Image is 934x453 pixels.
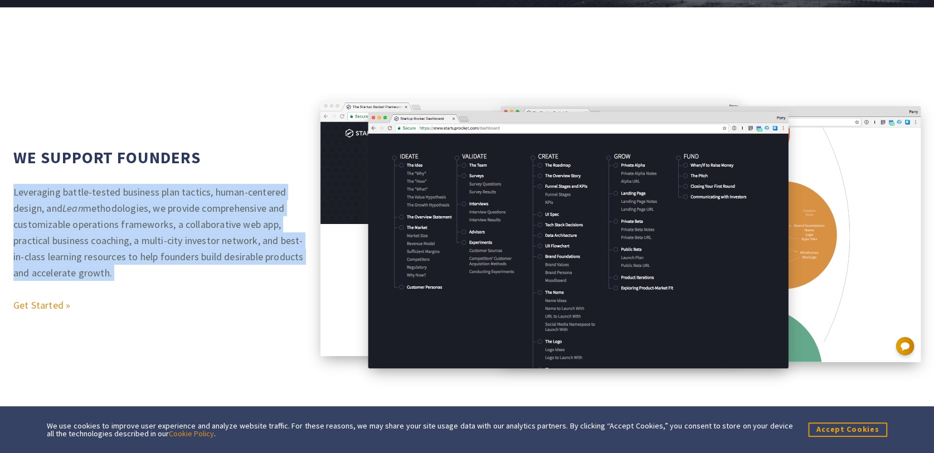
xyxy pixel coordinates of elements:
[13,148,307,168] h2: We Support Founders
[13,184,307,313] p: Leveraging battle-tested business plan tactics, human-centered design, and methodologies, we prov...
[13,299,70,311] a: Get Started »
[169,428,214,439] a: Cookie Policy
[368,112,789,368] img: screenshot-framework-04-4c11ad19e6ed00d87b078216551e9e4f9d869e977800785472a6bb6e1b99a63e.png
[500,106,921,362] img: screenshot-framework-02-e38e6e1e66cd90afea94497bffd9bacb3168b44e4e3cabe91cea17ba0e166ae3.png
[47,422,792,437] div: We use cookies to improve user experience and analyze website traffic. For these reasons, we may ...
[320,100,741,356] img: screenshot-framework-01-16c855e94aa927451ff3be1e82560241b2ce24ac134dcb58aea4fa09f348c5a7.png
[62,202,83,215] em: Lean
[808,422,887,436] button: Accept Cookies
